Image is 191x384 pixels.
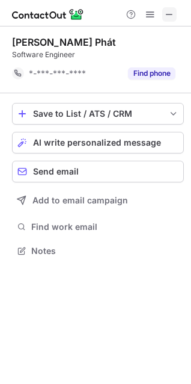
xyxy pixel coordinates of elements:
button: save-profile-one-click [12,103,184,125]
button: Notes [12,243,184,259]
button: AI write personalized message [12,132,184,153]
img: ContactOut v5.3.10 [12,7,84,22]
span: Find work email [31,221,179,232]
span: Add to email campaign [32,196,128,205]
button: Send email [12,161,184,182]
span: Send email [33,167,79,176]
button: Add to email campaign [12,190,184,211]
span: Notes [31,246,179,256]
button: Find work email [12,218,184,235]
div: Software Engineer [12,49,184,60]
button: Reveal Button [128,67,175,79]
div: Save to List / ATS / CRM [33,109,163,119]
span: AI write personalized message [33,138,161,147]
div: [PERSON_NAME] Phát [12,36,116,48]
